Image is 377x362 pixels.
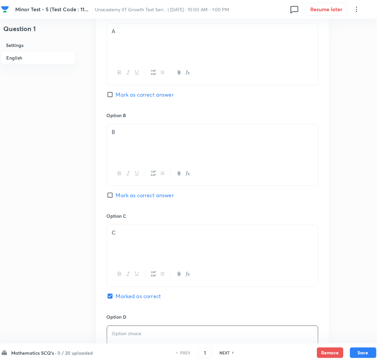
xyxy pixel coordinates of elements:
[116,91,174,99] span: Mark as correct answer
[1,39,75,51] h6: Settings
[112,229,313,237] p: C
[107,212,318,219] h6: Option C
[350,347,376,358] button: Save
[305,3,347,16] button: Resume later
[1,5,10,13] a: Company Logo
[180,350,190,356] h6: PREV
[107,313,318,320] h6: Option D
[219,350,230,356] h6: NEXT
[95,6,229,13] span: Unacademy IIT Growth Test Seri... | [DATE] · 10:00 AM - 1:00 PM
[116,191,174,199] span: Mark as correct answer
[112,27,313,35] p: A
[112,128,313,136] p: B
[107,112,318,119] h6: Option B
[1,5,9,13] img: Company Logo
[317,347,343,358] button: Remove
[58,349,93,356] h6: 0 / 20 uploaded
[116,292,161,300] span: Marked as correct
[12,349,57,356] h6: Mathematics SCQ's ·
[15,6,88,13] span: Minor Test - 5 (Test Code : 11...
[1,51,75,64] h6: English
[1,24,75,39] h4: Question 1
